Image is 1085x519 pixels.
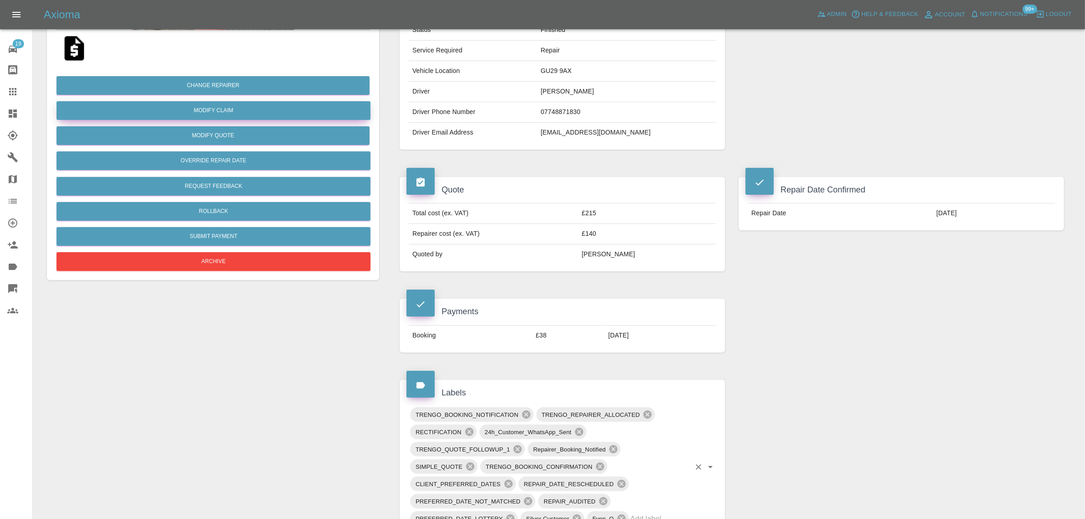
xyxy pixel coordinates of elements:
[5,4,27,26] button: Open drawer
[410,494,535,509] div: PREFERRED_DATE_NOT_MATCHED
[479,425,586,439] div: 24h_Customer_WhatsApp_Sent
[57,202,370,221] button: Rollback
[480,462,598,472] span: TRENGO_BOOKING_CONFIRMATION
[409,82,537,102] td: Driver
[410,442,525,457] div: TRENGO_QUOTE_FOLLOWUP_1
[409,61,537,82] td: Vehicle Location
[968,7,1030,21] button: Notifications
[849,7,920,21] button: Help & Feedback
[605,325,716,345] td: [DATE]
[410,496,526,507] span: PREFERRED_DATE_NOT_MATCHED
[532,325,605,345] td: £38
[409,123,537,143] td: Driver Email Address
[406,184,718,196] h4: Quote
[537,123,716,143] td: [EMAIL_ADDRESS][DOMAIN_NAME]
[538,496,601,507] span: REPAIR_AUDITED
[528,442,621,457] div: Repairer_Booking_Notified
[519,479,619,489] span: REPAIR_DATE_RESCHEDULED
[409,102,537,123] td: Driver Phone Number
[410,425,477,439] div: RECTIFICATION
[519,477,629,491] div: REPAIR_DATE_RESCHEDULED
[578,203,716,224] td: £215
[12,39,24,48] span: 19
[409,224,578,244] td: Repairer cost (ex. VAT)
[57,227,370,246] button: Submit Payment
[57,252,370,271] button: Archive
[578,224,716,244] td: £140
[57,126,370,145] button: Modify Quote
[933,203,1055,223] td: [DATE]
[536,410,646,420] span: TRENGO_REPAIRER_ALLOCATED
[410,462,468,472] span: SIMPLE_QUOTE
[921,7,968,22] a: Account
[410,407,534,422] div: TRENGO_BOOKING_NOTIFICATION
[410,444,515,455] span: TRENGO_QUOTE_FOLLOWUP_1
[1023,5,1037,14] span: 99+
[537,61,716,82] td: GU29 9AX
[409,325,532,345] td: Booking
[406,387,718,399] h4: Labels
[410,479,506,489] span: CLIENT_PREFERRED_DATES
[409,244,578,265] td: Quoted by
[746,184,1057,196] h4: Repair Date Confirmed
[528,444,611,455] span: Repairer_Booking_Notified
[536,407,655,422] div: TRENGO_REPAIRER_ALLOCATED
[980,9,1028,20] span: Notifications
[538,494,611,509] div: REPAIR_AUDITED
[537,41,716,61] td: Repair
[578,244,716,265] td: [PERSON_NAME]
[827,9,847,20] span: Admin
[1034,7,1074,21] button: Logout
[692,461,705,473] button: Clear
[409,20,537,41] td: Status
[815,7,849,21] a: Admin
[537,82,716,102] td: [PERSON_NAME]
[409,41,537,61] td: Service Required
[1046,9,1072,20] span: Logout
[60,34,89,63] img: qt_1RzvHLA4aDea5wMjYQCkvCXo
[748,203,933,223] td: Repair Date
[935,10,966,20] span: Account
[537,20,716,41] td: Finished
[44,7,80,22] h5: Axioma
[57,101,370,120] a: Modify Claim
[410,459,478,474] div: SIMPLE_QUOTE
[410,427,467,437] span: RECTIFICATION
[410,410,524,420] span: TRENGO_BOOKING_NOTIFICATION
[861,9,918,20] span: Help & Feedback
[537,102,716,123] td: 07748871830
[57,76,370,95] button: Change Repairer
[410,477,516,491] div: CLIENT_PREFERRED_DATES
[480,459,607,474] div: TRENGO_BOOKING_CONFIRMATION
[57,177,370,196] button: Request Feedback
[406,306,718,318] h4: Payments
[409,203,578,224] td: Total cost (ex. VAT)
[704,461,717,473] button: Open
[57,151,370,170] button: Override Repair Date
[479,427,577,437] span: 24h_Customer_WhatsApp_Sent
